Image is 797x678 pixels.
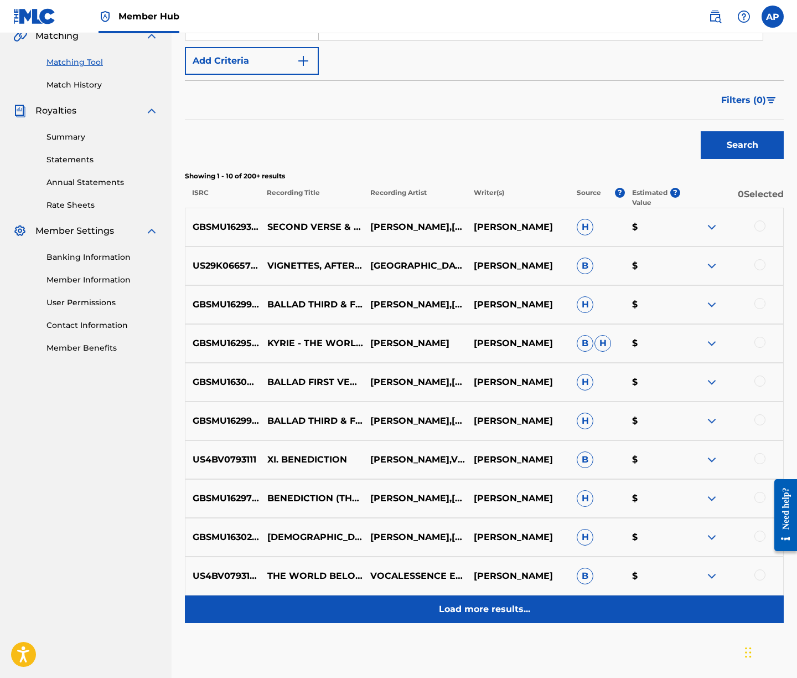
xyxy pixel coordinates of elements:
span: B [577,335,593,352]
img: expand [705,569,718,583]
img: expand [705,337,718,350]
p: [PERSON_NAME] [466,298,569,311]
a: Matching Tool [46,56,158,68]
p: XI. BENEDICTION [260,453,363,466]
div: Help [733,6,755,28]
p: BALLAD THIRD & FOURTH VERSES - THE WORLD BELOVED: A BLUEGRASS MASS - BALANCED VOICES [260,298,363,311]
p: [PERSON_NAME] [466,453,569,466]
p: Recording Artist [363,188,467,208]
p: [PERSON_NAME] [466,337,569,350]
p: BALLAD FIRST VERSE AND [PERSON_NAME] - THE WORLD BELOVED: A BLUEGRASS MASS - TENOR 1 PREDOMINANT [260,376,363,389]
p: $ [625,220,680,234]
a: Match History [46,79,158,91]
p: BALLAD THIRD & FOURTH VERSES - THE WORLD BELOVED: A BLUEGRASS MASS - SOPRANO 2 PREDOMINANT [260,414,363,428]
p: $ [625,414,680,428]
p: KYRIE - THE WORLD BELOVED: A BLUEGRASS MASS - BASS 1 PREDOMINANT [260,337,363,350]
p: Writer(s) [466,188,570,208]
p: $ [625,531,680,544]
img: Top Rightsholder [99,10,112,23]
p: VIGNETTES, AFTER PIERIDES: [MEDICAL_DATA] [260,259,363,273]
img: help [737,10,751,23]
p: $ [625,492,680,505]
a: Contact Information [46,320,158,331]
p: ISRC [185,188,260,208]
div: User Menu [762,6,784,28]
p: [PERSON_NAME],[PERSON_NAME] [363,220,466,234]
p: $ [625,569,680,583]
span: Member Hub [118,10,179,23]
a: Member Information [46,274,158,286]
img: expand [145,104,158,117]
span: H [577,413,593,429]
p: [PERSON_NAME] [466,376,569,389]
a: Statements [46,154,158,166]
p: [PERSON_NAME] [466,531,569,544]
p: GBSMU1629322 [185,220,260,234]
a: Annual Statements [46,177,158,188]
p: [PERSON_NAME] [466,492,569,505]
img: Matching [13,29,27,43]
p: [PERSON_NAME] [466,259,569,273]
p: $ [625,337,680,350]
p: 0 Selected [680,188,784,208]
img: expand [705,453,718,466]
a: Banking Information [46,251,158,263]
p: Showing 1 - 10 of 200+ results [185,171,784,181]
p: [PERSON_NAME] [363,337,466,350]
span: Filters ( 0 ) [721,94,766,107]
p: [PERSON_NAME],[PERSON_NAME] [363,414,466,428]
p: [PERSON_NAME],VOCALESSENCE,MONROE CROSSING [363,453,466,466]
a: Summary [46,131,158,143]
span: ? [615,188,625,198]
iframe: Resource Center [766,471,797,560]
a: Public Search [704,6,726,28]
p: Load more results... [439,603,530,616]
img: search [708,10,722,23]
a: Rate Sheets [46,199,158,211]
span: H [577,374,593,391]
a: Member Benefits [46,342,158,354]
p: [PERSON_NAME] [466,569,569,583]
span: B [577,258,593,274]
span: Matching [35,29,79,43]
span: H [577,490,593,507]
span: H [577,219,593,235]
p: GBSMU1629586 [185,337,260,350]
p: $ [625,453,680,466]
p: [DEMOGRAPHIC_DATA] - THE WORLD BELOVED: A BLUEGRASS MASS - TENOR 1 PART LEFT [260,531,363,544]
a: User Permissions [46,297,158,309]
span: B [577,451,593,468]
p: [PERSON_NAME],[PERSON_NAME] [363,298,466,311]
p: $ [625,376,680,389]
button: Add Criteria [185,47,319,75]
p: Estimated Value [632,188,670,208]
div: Drag [745,636,752,669]
span: B [577,568,593,584]
p: [PERSON_NAME] [466,220,569,234]
p: Source [577,188,601,208]
img: expand [705,220,718,234]
span: ? [670,188,680,198]
img: expand [705,492,718,505]
img: expand [705,414,718,428]
p: US4BV0793111 [185,453,260,466]
img: expand [705,298,718,311]
p: US29K0665703 [185,259,260,273]
button: Search [701,131,784,159]
img: expand [145,29,158,43]
p: $ [625,259,680,273]
button: Filters (0) [715,86,784,114]
p: GBSMU1629905 [185,298,260,311]
p: GBSMU1629909 [185,414,260,428]
p: [PERSON_NAME],[PERSON_NAME] [363,531,466,544]
span: H [594,335,611,352]
p: $ [625,298,680,311]
img: filter [767,97,776,104]
p: [GEOGRAPHIC_DATA][US_STATE] SYMPHONIC WIND ENSEMBLE|[PERSON_NAME] [363,259,466,273]
iframe: Chat Widget [742,625,797,678]
p: GBSMU1630098 [185,376,260,389]
p: [PERSON_NAME] [466,414,569,428]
